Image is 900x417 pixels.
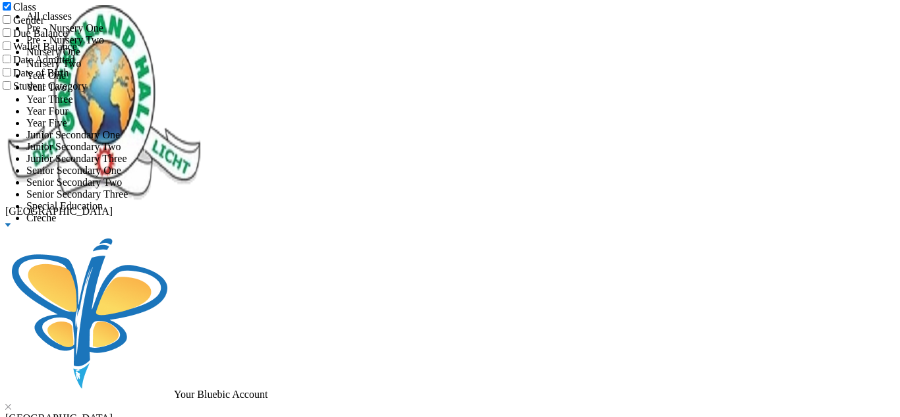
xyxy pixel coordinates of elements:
[26,94,73,105] span: Year Three
[26,22,103,34] span: Pre - Nursery One
[26,212,56,223] span: Creche
[26,34,104,45] span: Pre - Nursery Two
[26,11,72,22] span: All classes
[26,165,121,176] span: Senior Secondary One
[26,117,67,128] span: Year Five
[26,141,121,152] span: Junior Secondary Two
[26,105,69,117] span: Year Four
[26,58,81,69] span: Nursery Two
[26,188,128,200] span: Senior Secondary Three
[26,177,122,188] span: Senior Secondary Two
[26,46,80,57] span: Nursery One
[26,70,66,81] span: Year One
[174,389,267,400] span: Your Bluebic Account
[26,200,103,211] span: Special Education
[26,129,120,140] span: Junior Secondary One
[26,82,67,93] span: Year Two
[26,153,127,164] span: Junior Secondary Three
